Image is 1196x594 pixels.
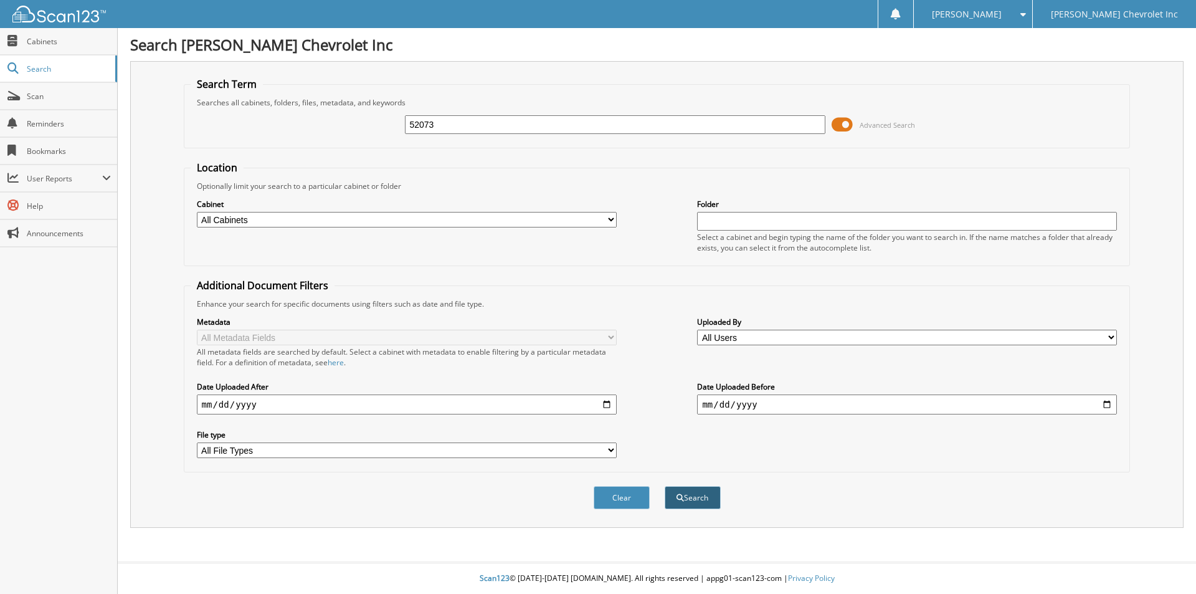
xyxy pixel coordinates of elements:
[197,429,617,440] label: File type
[1134,534,1196,594] iframe: Chat Widget
[27,201,111,211] span: Help
[191,161,244,175] legend: Location
[594,486,650,509] button: Clear
[197,317,617,327] label: Metadata
[27,173,102,184] span: User Reports
[1051,11,1178,18] span: [PERSON_NAME] Chevrolet Inc
[197,199,617,209] label: Cabinet
[860,120,915,130] span: Advanced Search
[27,118,111,129] span: Reminders
[27,36,111,47] span: Cabinets
[191,299,1124,309] div: Enhance your search for specific documents using filters such as date and file type.
[191,97,1124,108] div: Searches all cabinets, folders, files, metadata, and keywords
[191,279,335,292] legend: Additional Document Filters
[697,199,1117,209] label: Folder
[697,395,1117,414] input: end
[27,91,111,102] span: Scan
[191,181,1124,191] div: Optionally limit your search to a particular cabinet or folder
[665,486,721,509] button: Search
[328,357,344,368] a: here
[12,6,106,22] img: scan123-logo-white.svg
[480,573,510,583] span: Scan123
[27,64,109,74] span: Search
[118,563,1196,594] div: © [DATE]-[DATE] [DOMAIN_NAME]. All rights reserved | appg01-scan123-com |
[697,381,1117,392] label: Date Uploaded Before
[130,34,1184,55] h1: Search [PERSON_NAME] Chevrolet Inc
[197,381,617,392] label: Date Uploaded After
[191,77,263,91] legend: Search Term
[697,317,1117,327] label: Uploaded By
[932,11,1002,18] span: [PERSON_NAME]
[697,232,1117,253] div: Select a cabinet and begin typing the name of the folder you want to search in. If the name match...
[197,395,617,414] input: start
[197,347,617,368] div: All metadata fields are searched by default. Select a cabinet with metadata to enable filtering b...
[27,228,111,239] span: Announcements
[788,573,835,583] a: Privacy Policy
[27,146,111,156] span: Bookmarks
